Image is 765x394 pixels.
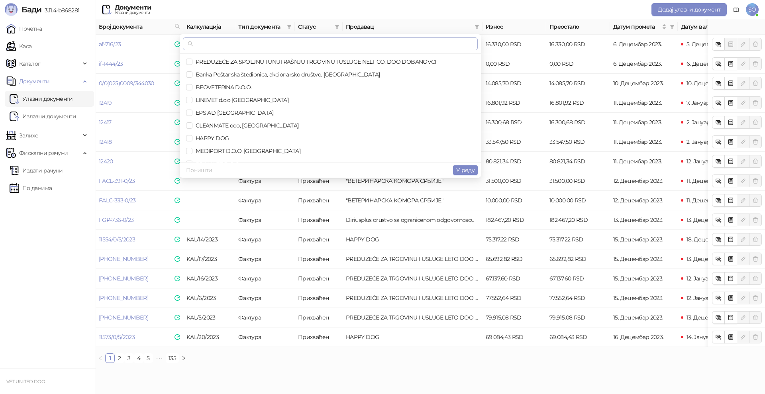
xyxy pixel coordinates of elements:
li: 4 [134,353,143,363]
li: 135 [166,353,179,363]
td: 67.137,60 RSD [483,269,546,288]
td: Фактура [235,171,295,191]
td: PREDUZEĆE ZA TRGOVINU I USLUGE LETO DOO BEOGRAD (ZEMUN) [343,288,483,308]
td: HAPPY DOG [343,230,483,249]
span: Бади [22,5,41,14]
div: Документи [115,4,151,11]
span: 12. Јануар 2024. [687,158,727,165]
span: search [188,41,193,47]
span: SO [746,3,759,16]
a: 12419 [99,99,112,106]
th: Датум промета [610,19,678,35]
td: 69.084,43 RSD [546,327,610,347]
span: filter [335,24,339,29]
img: e-Faktura [175,256,180,262]
a: [PHONE_NUMBER] [99,275,148,282]
img: e-Faktura [175,217,180,223]
div: Улазни документи [115,11,151,15]
span: Тип документа [238,22,284,31]
td: 11. Децембар 2023. [610,132,678,152]
a: 2 [115,354,124,363]
td: KAL/16/2023 [183,269,235,288]
td: 65.692,82 RSD [546,249,610,269]
span: filter [668,21,676,33]
td: 14.085,70 RSD [546,74,610,93]
td: Фактура [235,269,295,288]
td: 16.300,68 RSD [483,113,546,132]
td: 33.547,50 RSD [483,132,546,152]
img: e-Faktura [175,334,180,340]
a: 12420 [99,158,113,165]
td: Фактура [235,249,295,269]
td: 77.552,64 RSD [546,288,610,308]
th: Износ [483,19,546,35]
td: 16.300,68 RSD [546,113,610,132]
td: 182.467,20 RSD [483,210,546,230]
span: Banka Poštanska štedionica, akcionarsko društvo, [GEOGRAPHIC_DATA] [192,71,380,78]
td: 75.317,22 RSD [483,230,546,249]
button: У реду [453,165,478,175]
td: Прихваћен [295,191,343,210]
td: 79.915,08 RSD [483,308,546,327]
img: e-Faktura [175,139,180,145]
span: Додај улазни документ [658,6,720,13]
img: e-Faktura [175,80,180,86]
td: 15. Децембар 2023. [610,308,678,327]
span: 18. Децембар 2023. [687,236,737,243]
span: Документи [19,73,49,89]
button: left [96,353,105,363]
span: 5. Децембар 2023. [687,41,735,48]
a: af-716/23 [99,41,121,48]
span: EPS AD [GEOGRAPHIC_DATA] [192,109,274,116]
td: 10. Децембар 2023. [610,74,678,93]
td: Прихваћен [295,171,343,191]
td: Прихваћен [295,230,343,249]
img: e-Faktura [175,295,180,301]
a: FGP-736-0/23 [99,216,133,223]
a: FALC-333-0/23 [99,197,136,204]
th: Тип документа [235,19,295,35]
td: 14.085,70 RSD [483,74,546,93]
span: 12. Јануар 2024. [687,294,727,302]
td: 10.000,00 RSD [546,191,610,210]
img: e-Faktura [175,159,180,164]
li: Претходна страна [96,353,105,363]
a: Документација [730,3,743,16]
td: 31.500,00 RSD [483,171,546,191]
th: Датум валуте [678,19,745,35]
a: Излазни документи [10,108,76,124]
th: Преостало [546,19,610,35]
td: Фактура [235,191,295,210]
td: PREDUZEĆE ZA TRGOVINU I USLUGE LETO DOO BEOGRAD (ZEMUN) [343,308,483,327]
td: "ВЕТЕРИНАРСКА КОМОРА СРБИЈЕ" [343,171,483,191]
td: Фактура [235,210,295,230]
span: ••• [153,353,166,363]
td: 69.084,43 RSD [483,327,546,347]
span: Залихе [19,127,38,143]
li: Следећих 5 Страна [153,353,166,363]
td: 65.692,82 RSD [483,249,546,269]
td: 77.552,64 RSD [483,288,546,308]
span: 12. Јануар 2024. [687,275,727,282]
td: Прихваћен [295,308,343,327]
button: Поништи [183,165,216,175]
td: 15. Децембар 2023. [610,249,678,269]
td: 10.000,00 RSD [483,191,546,210]
td: KAL/20/2023 [183,327,235,347]
td: 31.500,00 RSD [546,171,610,191]
td: 67.137,60 RSD [546,269,610,288]
td: 13. Децембар 2023. [610,210,678,230]
span: filter [287,24,292,29]
span: 13. Децембар 2023. [687,216,736,223]
span: LINEVET d.o.o [GEOGRAPHIC_DATA] [192,96,288,104]
td: 6. Децембар 2023. [610,54,678,74]
span: 11. Децембар 2023. [687,177,735,184]
td: Фактура [235,288,295,308]
span: 10. Децембар 2023. [687,80,737,87]
td: 33.547,50 RSD [546,132,610,152]
a: 5 [144,354,153,363]
td: PREDUZEĆE ZA TRGOVINU I USLUGE LETO DOO BEOGRAD (ZEMUN) [343,269,483,288]
td: Diriusplus drustvo sa ogranicenom odgovornoscu [343,210,483,230]
span: filter [475,24,479,29]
